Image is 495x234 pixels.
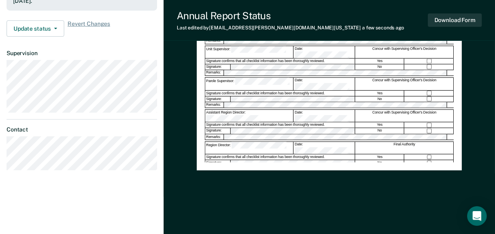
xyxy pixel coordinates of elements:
[205,160,231,166] div: Signature:
[205,142,294,154] div: Region Director:
[177,25,404,31] div: Last edited by [EMAIL_ADDRESS][PERSON_NAME][DOMAIN_NAME][US_STATE]
[355,46,454,58] div: Concur with Supervising Officer's Decision
[205,58,355,64] div: Signature confirms that all checklist information has been thoroughly reviewed.
[205,38,224,44] div: Remarks:
[205,65,231,70] div: Signature:
[205,123,355,128] div: Signature confirms that all checklist information has been thoroughly reviewed.
[355,160,405,166] div: No
[355,58,405,64] div: Yes
[355,78,454,90] div: Concur with Supervising Officer's Decision
[205,46,294,58] div: Unit Supervisor:
[205,91,355,96] div: Signature confirms that all checklist information has been thoroughly reviewed.
[7,20,64,37] button: Update status
[355,91,405,96] div: Yes
[205,96,231,102] div: Signature:
[205,154,355,160] div: Signature confirms that all checklist information has been thoroughly reviewed.
[7,50,157,57] dt: Supervision
[7,126,157,133] dt: Contact
[205,110,294,122] div: Assistant Region Director:
[205,102,224,107] div: Remarks:
[355,110,454,122] div: Concur with Supervising Officer's Decision
[355,128,405,134] div: No
[355,142,454,154] div: Final Authority
[294,78,355,90] div: Date:
[355,154,405,160] div: Yes
[177,10,404,22] div: Annual Report Status
[294,46,355,58] div: Date:
[428,13,482,27] button: Download Form
[355,123,405,128] div: Yes
[355,96,405,102] div: No
[294,110,355,122] div: Date:
[294,142,355,154] div: Date:
[355,65,405,70] div: No
[205,70,224,76] div: Remarks:
[205,78,294,90] div: Parole Supervisor:
[362,25,404,31] span: a few seconds ago
[467,206,487,226] div: Open Intercom Messenger
[205,134,224,140] div: Remarks:
[205,128,231,134] div: Signature:
[67,20,110,37] span: Revert Changes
